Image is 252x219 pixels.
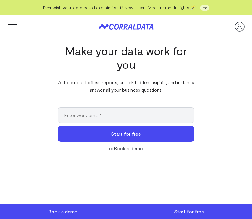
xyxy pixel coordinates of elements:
[48,208,78,214] span: Book a demo
[6,20,19,33] button: Trigger Menu
[174,208,204,214] span: Start for free
[58,126,194,142] button: Start for free
[58,107,194,123] input: Enter work email*
[58,145,194,152] div: or
[126,204,252,219] a: Start for free
[114,145,143,151] a: Book a demo
[43,5,196,10] span: Ever wish your data could explain itself? Now it can. Meet Instant Insights 🪄
[58,44,194,71] h1: Make your data work for you
[58,79,194,94] p: AI to build effortless reports, unlock hidden insights, and instantly answer all your business qu...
